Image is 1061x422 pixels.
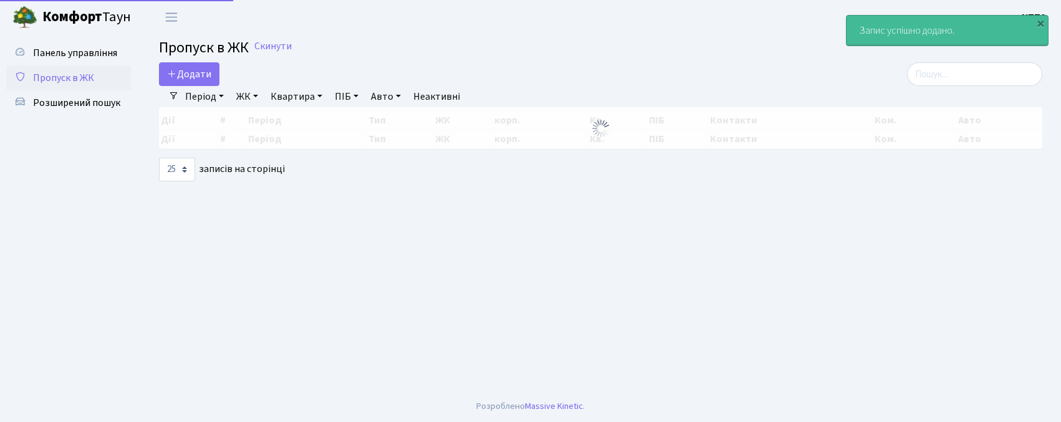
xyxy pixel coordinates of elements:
span: Розширений пошук [33,96,120,110]
span: Пропуск в ЖК [159,37,249,59]
span: Додати [167,67,211,81]
span: Таун [42,7,131,28]
a: Панель управління [6,41,131,65]
a: Авто [366,86,406,107]
a: Пропуск в ЖК [6,65,131,90]
span: Пропуск в ЖК [33,71,94,85]
a: ЖК [231,86,263,107]
a: Квартира [266,86,327,107]
img: Обробка... [591,118,611,138]
b: Комфорт [42,7,102,27]
input: Пошук... [907,62,1042,86]
a: КПП2 [1022,10,1046,25]
span: Панель управління [33,46,117,60]
b: КПП2 [1022,11,1046,24]
div: × [1034,17,1047,29]
a: Період [180,86,229,107]
a: Неактивні [408,86,465,107]
img: logo.png [12,5,37,30]
div: Запис успішно додано. [847,16,1048,46]
a: Massive Kinetic [525,400,583,413]
a: ПІБ [330,86,363,107]
a: Додати [159,62,219,86]
label: записів на сторінці [159,158,285,181]
a: Скинути [254,41,292,52]
select: записів на сторінці [159,158,195,181]
button: Переключити навігацію [156,7,187,27]
div: Розроблено . [476,400,585,413]
a: Розширений пошук [6,90,131,115]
